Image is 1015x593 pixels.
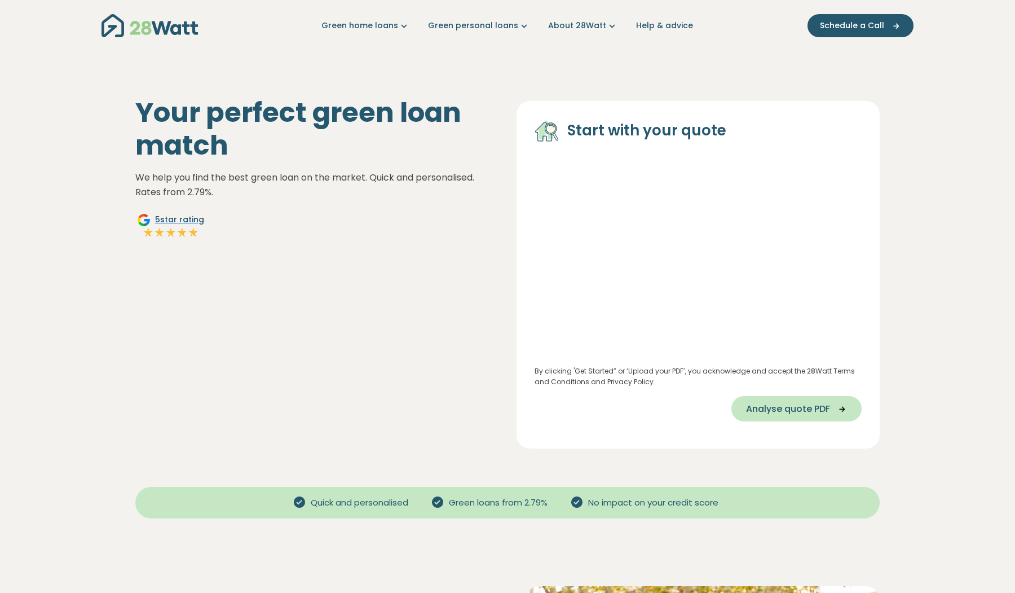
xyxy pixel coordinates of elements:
[155,214,204,226] span: 5 star rating
[567,121,726,140] h4: Start with your quote
[321,20,410,32] a: Green home loans
[101,14,198,37] img: 28Watt
[444,497,552,509] span: Green loans from 2.79%
[135,170,498,199] p: We help you find the best green loan on the market. Quick and personalised. Rates from 2.79%.
[746,402,830,416] span: Analyse quote PDF
[165,227,176,238] img: Full star
[636,20,693,32] a: Help & advice
[137,213,151,227] img: Google
[584,497,723,509] span: No impact on your credit score
[101,11,913,40] nav: Main navigation
[535,366,862,387] p: By clicking 'Get Started” or ‘Upload your PDF’, you acknowledge and accept the 28Watt Terms and C...
[428,20,530,32] a: Green personal loans
[188,227,199,238] img: Full star
[306,497,413,509] span: Quick and personalised
[135,96,498,161] h1: Your perfect green loan match
[143,227,154,238] img: Full star
[731,396,862,421] button: Analyse quote PDF
[807,14,913,37] button: Schedule a Call
[135,213,206,240] a: Google5star ratingFull starFull starFull starFull starFull star
[535,161,862,352] iframe: PDF Preview
[820,20,884,32] span: Schedule a Call
[548,20,618,32] a: About 28Watt
[154,227,165,238] img: Full star
[176,227,188,238] img: Full star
